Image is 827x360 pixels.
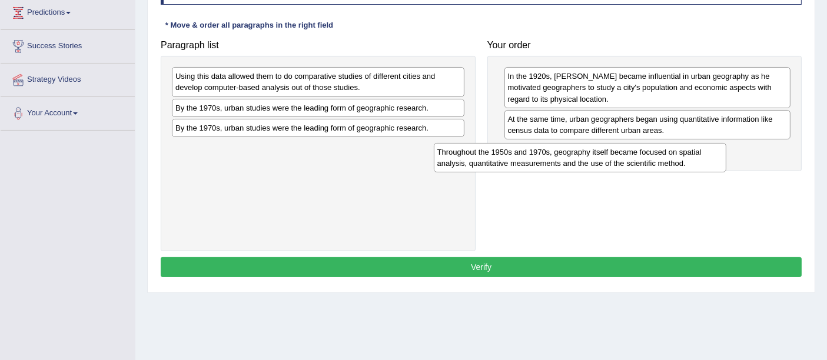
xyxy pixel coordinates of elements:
[504,67,791,108] div: In the 1920s, [PERSON_NAME] became influential in urban geography as he motivated geographers to ...
[487,40,802,51] h4: Your order
[161,257,802,277] button: Verify
[161,40,476,51] h4: Paragraph list
[434,143,726,172] div: Throughout the 1950s and 1970s, geography itself became focused on spatial analysis, quantitative...
[172,67,464,96] div: Using this data allowed them to do comparative studies of different cities and develop computer-b...
[161,19,338,31] div: * Move & order all paragraphs in the right field
[1,30,135,59] a: Success Stories
[172,99,464,117] div: By the 1970s, urban studies were the leading form of geographic research.
[504,110,791,139] div: At the same time, urban geographers began using quantitative information like census data to comp...
[172,119,464,137] div: By the 1970s, urban studies were the leading form of geographic research.
[1,97,135,126] a: Your Account
[1,64,135,93] a: Strategy Videos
